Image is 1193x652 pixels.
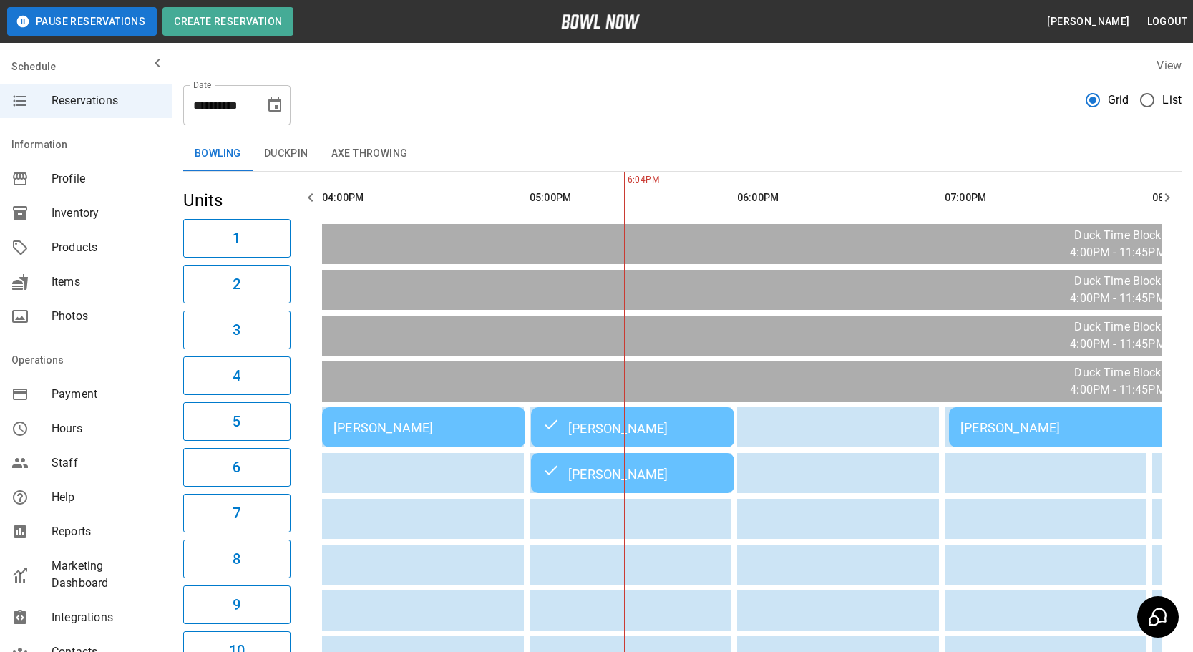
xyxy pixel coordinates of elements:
[52,489,160,506] span: Help
[542,419,723,436] div: [PERSON_NAME]
[52,170,160,188] span: Profile
[233,410,240,433] h6: 5
[260,91,289,120] button: Choose date, selected date is Sep 5, 2025
[233,318,240,341] h6: 3
[1162,92,1182,109] span: List
[233,456,240,479] h6: 6
[945,177,1146,218] th: 07:00PM
[253,137,320,171] button: Duckpin
[561,14,640,29] img: logo
[183,402,291,441] button: 5
[52,523,160,540] span: Reports
[183,356,291,395] button: 4
[183,540,291,578] button: 8
[183,137,253,171] button: Bowling
[542,464,723,482] div: [PERSON_NAME]
[52,386,160,403] span: Payment
[183,585,291,624] button: 9
[183,448,291,487] button: 6
[183,189,291,212] h5: Units
[233,273,240,296] h6: 2
[320,137,419,171] button: Axe Throwing
[52,92,160,110] span: Reservations
[52,454,160,472] span: Staff
[52,609,160,626] span: Integrations
[530,177,731,218] th: 05:00PM
[233,364,240,387] h6: 4
[52,420,160,437] span: Hours
[183,265,291,303] button: 2
[52,308,160,325] span: Photos
[183,219,291,258] button: 1
[333,420,514,435] div: [PERSON_NAME]
[1157,59,1182,72] label: View
[162,7,293,36] button: Create Reservation
[1041,9,1135,35] button: [PERSON_NAME]
[183,311,291,349] button: 3
[1141,9,1193,35] button: Logout
[1108,92,1129,109] span: Grid
[233,548,240,570] h6: 8
[52,205,160,222] span: Inventory
[322,177,524,218] th: 04:00PM
[233,502,240,525] h6: 7
[233,227,240,250] h6: 1
[52,239,160,256] span: Products
[52,558,160,592] span: Marketing Dashboard
[183,494,291,532] button: 7
[624,173,628,188] span: 6:04PM
[52,273,160,291] span: Items
[183,137,1182,171] div: inventory tabs
[737,177,939,218] th: 06:00PM
[7,7,157,36] button: Pause Reservations
[233,593,240,616] h6: 9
